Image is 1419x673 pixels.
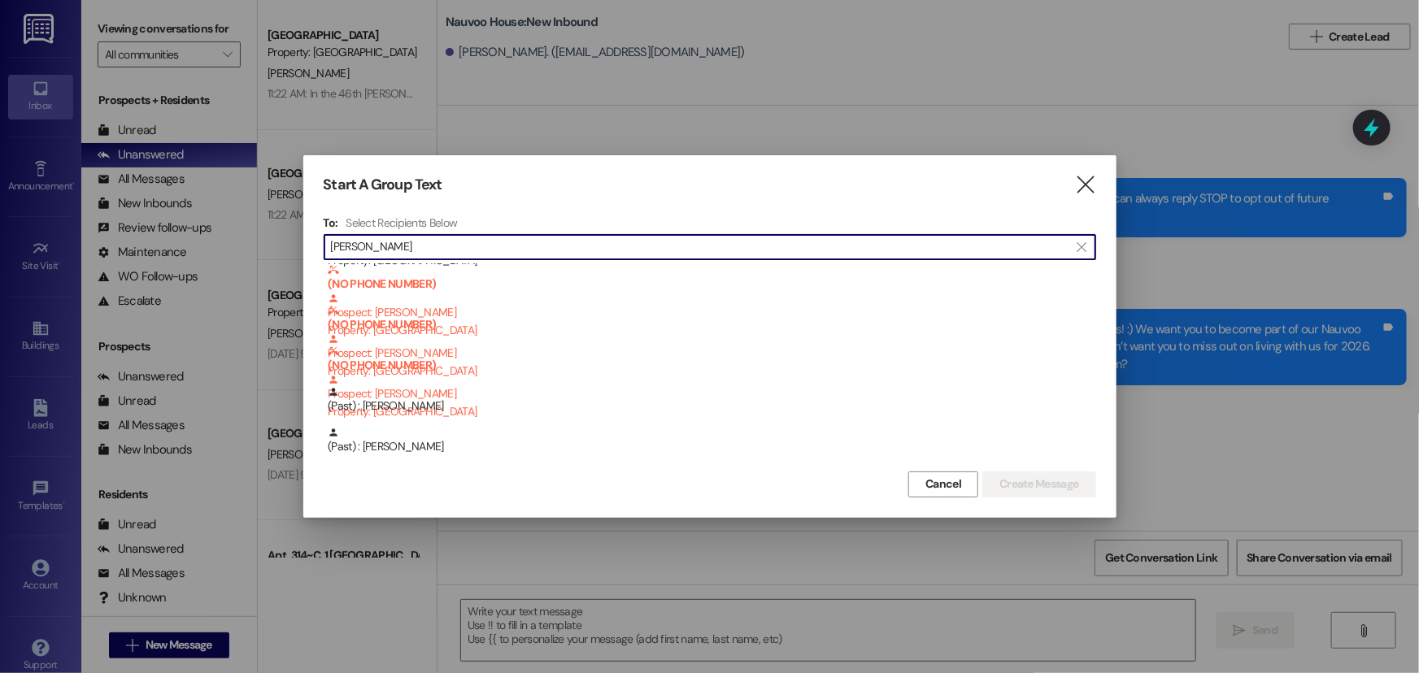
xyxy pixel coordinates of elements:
button: Clear text [1069,235,1095,259]
h4: Select Recipients Below [346,215,457,230]
div: (Past) : [PERSON_NAME] [328,386,1096,415]
b: (NO PHONE NUMBER) [328,305,1096,332]
input: Search for any contact or apartment [331,236,1069,258]
div: (Past) : [PERSON_NAME] [324,386,1096,427]
button: Create Message [982,471,1095,497]
h3: To: [324,215,338,230]
div: (NO PHONE NUMBER) Prospect: [PERSON_NAME]Property: [GEOGRAPHIC_DATA] [324,345,1096,386]
div: (Past) : [PERSON_NAME] [328,427,1096,455]
button: Cancel [908,471,978,497]
div: (Past) : [PERSON_NAME] [324,427,1096,467]
div: Prospect: [PERSON_NAME] [328,264,1096,339]
i:  [1074,176,1096,193]
div: (NO PHONE NUMBER) Prospect: [PERSON_NAME]Property: [GEOGRAPHIC_DATA] [324,264,1096,305]
span: Create Message [999,475,1078,493]
span: Cancel [925,475,961,493]
div: Prospect: [PERSON_NAME] [328,305,1096,380]
div: Prospect: [PERSON_NAME] [328,345,1096,420]
b: (NO PHONE NUMBER) [328,345,1096,372]
b: (NO PHONE NUMBER) [328,264,1096,291]
div: (NO PHONE NUMBER) Prospect: [PERSON_NAME]Property: [GEOGRAPHIC_DATA] [324,305,1096,345]
h3: Start A Group Text [324,176,442,194]
i:  [1077,241,1086,254]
